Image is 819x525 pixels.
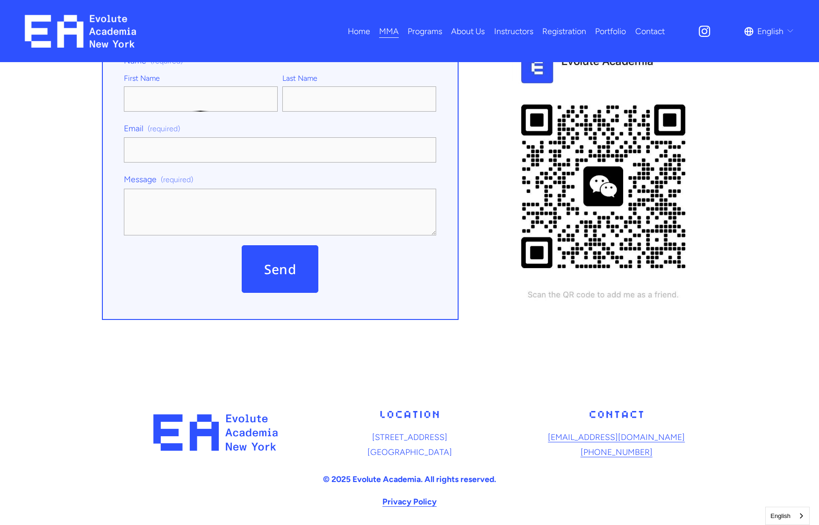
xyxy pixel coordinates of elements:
[323,474,496,484] strong: © 2025 Evolute Academia. All rights reserved.
[382,497,437,506] strong: Privacy Policy
[379,24,399,39] span: MMA
[744,23,795,39] div: language picker
[148,122,180,136] span: (required)
[309,430,510,459] p: [STREET_ADDRESS] [GEOGRAPHIC_DATA]
[548,430,685,445] a: [EMAIL_ADDRESS][DOMAIN_NAME]
[542,23,586,39] a: Registration
[494,23,533,39] a: Instructors
[451,23,485,39] a: About Us
[408,24,442,39] span: Programs
[264,260,296,278] span: Send
[348,23,370,39] a: Home
[595,23,626,39] a: Portfolio
[124,72,278,86] div: First Name
[124,121,144,136] span: Email
[635,23,665,39] a: Contact
[382,494,437,509] a: Privacy Policy
[124,172,157,187] span: Message
[241,245,319,293] button: SendSend
[151,57,183,65] span: (required)
[408,23,442,39] a: folder dropdown
[757,24,783,39] span: English
[766,507,809,525] a: English
[765,507,810,525] aside: Language selected: English
[379,23,399,39] a: folder dropdown
[282,72,436,86] div: Last Name
[25,15,136,48] img: EA
[161,173,193,187] span: (required)
[697,24,711,38] a: Instagram
[581,445,653,460] a: [PHONE_NUMBER]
